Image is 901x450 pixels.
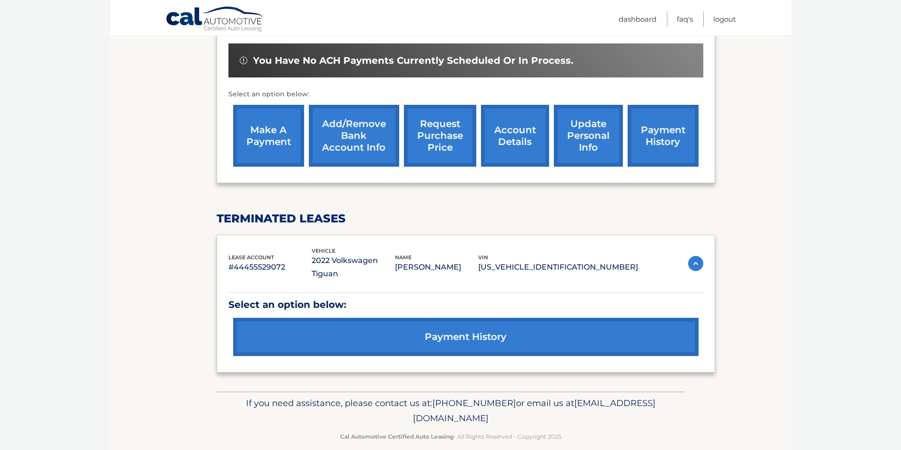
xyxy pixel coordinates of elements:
[432,398,516,408] span: [PHONE_NUMBER]
[395,254,411,261] span: name
[240,57,247,64] img: alert-white.svg
[312,247,335,254] span: vehicle
[340,433,454,440] strong: Cal Automotive Certified Auto Leasing
[478,261,638,274] p: [US_VEHICLE_IDENTIFICATION_NUMBER]
[228,297,703,313] p: Select an option below:
[478,254,488,261] span: vin
[404,105,476,167] a: request purchase price
[228,254,274,261] span: lease account
[166,6,265,34] a: Cal Automotive
[253,55,573,67] span: You have no ACH payments currently scheduled or in process.
[713,11,736,27] a: Logout
[395,261,478,274] p: [PERSON_NAME]
[309,105,399,167] a: Add/Remove bank account info
[312,254,395,280] p: 2022 Volkswagen Tiguan
[554,105,623,167] a: update personal info
[413,398,656,424] span: [EMAIL_ADDRESS][DOMAIN_NAME]
[223,432,679,442] p: - All Rights Reserved - Copyright 2025
[228,89,703,100] p: Select an option below:
[228,261,312,274] p: #44455529072
[677,11,693,27] a: FAQ's
[481,105,549,167] a: account details
[688,256,703,271] img: accordion-active.svg
[217,212,715,226] h2: terminated leases
[233,318,699,356] a: payment history
[223,396,679,426] p: If you need assistance, please contact us at: or email us at
[628,105,699,167] a: payment history
[233,105,304,167] a: make a payment
[619,11,656,27] a: Dashboard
